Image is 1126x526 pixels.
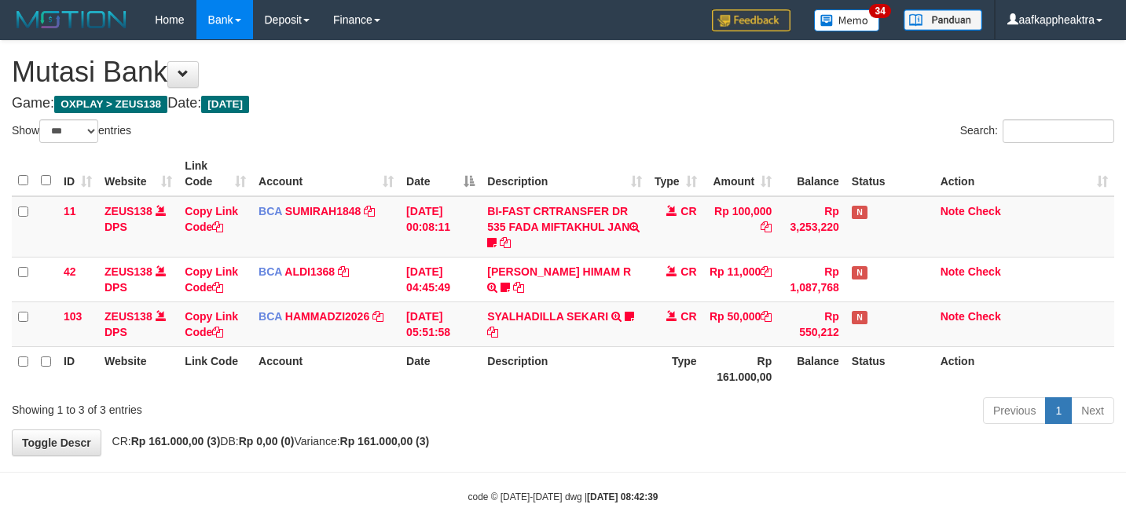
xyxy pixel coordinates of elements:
th: Description: activate to sort column ascending [481,152,647,196]
a: Copy Link Code [185,265,238,294]
a: Toggle Descr [12,429,101,456]
a: SYALHADILLA SEKARI [487,310,608,323]
a: SUMIRAH1848 [285,205,361,217]
span: BCA [259,265,282,278]
span: Has Note [852,206,867,219]
td: Rp 1,087,768 [778,257,845,301]
th: ID [57,346,98,391]
td: [DATE] 04:45:49 [400,257,481,301]
span: CR [680,310,696,323]
a: Check [968,265,1001,278]
img: MOTION_logo.png [12,8,131,31]
th: Status [845,152,934,196]
select: Showentries [39,119,98,143]
th: Date: activate to sort column descending [400,152,481,196]
td: [DATE] 00:08:11 [400,196,481,258]
th: Account: activate to sort column ascending [252,152,400,196]
a: Next [1071,397,1114,424]
td: DPS [98,301,178,346]
span: BCA [259,205,282,217]
span: Has Note [852,311,867,324]
a: Copy ALVA HIMAM R to clipboard [513,281,524,294]
a: Copy BI-FAST CRTRANSFER DR 535 FADA MIFTAKHUL JAN to clipboard [500,236,511,249]
span: Has Note [852,266,867,279]
span: BCA [259,310,282,323]
img: Button%20Memo.svg [814,9,880,31]
span: CR [680,205,696,217]
th: Description [481,346,647,391]
a: Copy SYALHADILLA SEKARI to clipboard [487,326,498,338]
th: Rp 161.000,00 [703,346,779,391]
a: Copy Rp 100,000 to clipboard [761,221,772,233]
span: OXPLAY > ZEUS138 [54,96,167,113]
td: Rp 3,253,220 [778,196,845,258]
a: Copy Link Code [185,310,238,338]
img: Feedback.jpg [712,9,790,31]
a: HAMMADZI2026 [285,310,369,323]
th: Website [98,346,178,391]
small: code © [DATE]-[DATE] dwg | [468,491,658,502]
a: Check [968,310,1001,323]
img: panduan.png [904,9,982,31]
strong: Rp 0,00 (0) [239,435,295,447]
th: Balance [778,152,845,196]
th: Account [252,346,400,391]
span: CR [680,265,696,278]
th: Action [934,346,1114,391]
span: 34 [869,4,890,18]
a: ZEUS138 [105,310,152,323]
a: Copy Link Code [185,205,238,233]
td: BI-FAST CRTRANSFER DR 535 FADA MIFTAKHUL JAN [481,196,647,258]
th: Status [845,346,934,391]
a: ZEUS138 [105,265,152,278]
span: 103 [64,310,82,323]
th: Amount: activate to sort column ascending [703,152,779,196]
a: Check [968,205,1001,217]
th: Type [648,346,703,391]
strong: [DATE] 08:42:39 [587,491,658,502]
th: ID: activate to sort column ascending [57,152,98,196]
th: Action: activate to sort column ascending [934,152,1114,196]
span: 42 [64,265,76,278]
strong: Rp 161.000,00 (3) [131,435,221,447]
a: Copy Rp 11,000 to clipboard [761,265,772,278]
th: Balance [778,346,845,391]
th: Website: activate to sort column ascending [98,152,178,196]
label: Show entries [12,119,131,143]
td: Rp 50,000 [703,301,779,346]
td: [DATE] 05:51:58 [400,301,481,346]
span: 11 [64,205,76,217]
a: Copy ALDI1368 to clipboard [338,265,349,278]
input: Search: [1003,119,1114,143]
a: Copy SUMIRAH1848 to clipboard [364,205,375,217]
td: DPS [98,257,178,301]
a: Note [941,310,965,323]
span: CR: DB: Variance: [105,435,430,447]
h1: Mutasi Bank [12,57,1114,88]
a: 1 [1045,397,1072,424]
td: DPS [98,196,178,258]
label: Search: [960,119,1114,143]
a: [PERSON_NAME] HIMAM R [487,265,631,278]
td: Rp 11,000 [703,257,779,301]
span: [DATE] [201,96,249,113]
a: ZEUS138 [105,205,152,217]
td: Rp 550,212 [778,301,845,346]
a: Copy HAMMADZI2026 to clipboard [372,310,383,323]
th: Link Code [178,346,252,391]
h4: Game: Date: [12,96,1114,111]
div: Showing 1 to 3 of 3 entries [12,396,457,418]
td: Rp 100,000 [703,196,779,258]
strong: Rp 161.000,00 (3) [340,435,430,447]
th: Type: activate to sort column ascending [648,152,703,196]
th: Date [400,346,481,391]
th: Link Code: activate to sort column ascending [178,152,252,196]
a: Note [941,265,965,278]
a: Copy Rp 50,000 to clipboard [761,310,772,323]
a: Note [941,205,965,217]
a: ALDI1368 [284,265,335,278]
a: Previous [983,397,1046,424]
